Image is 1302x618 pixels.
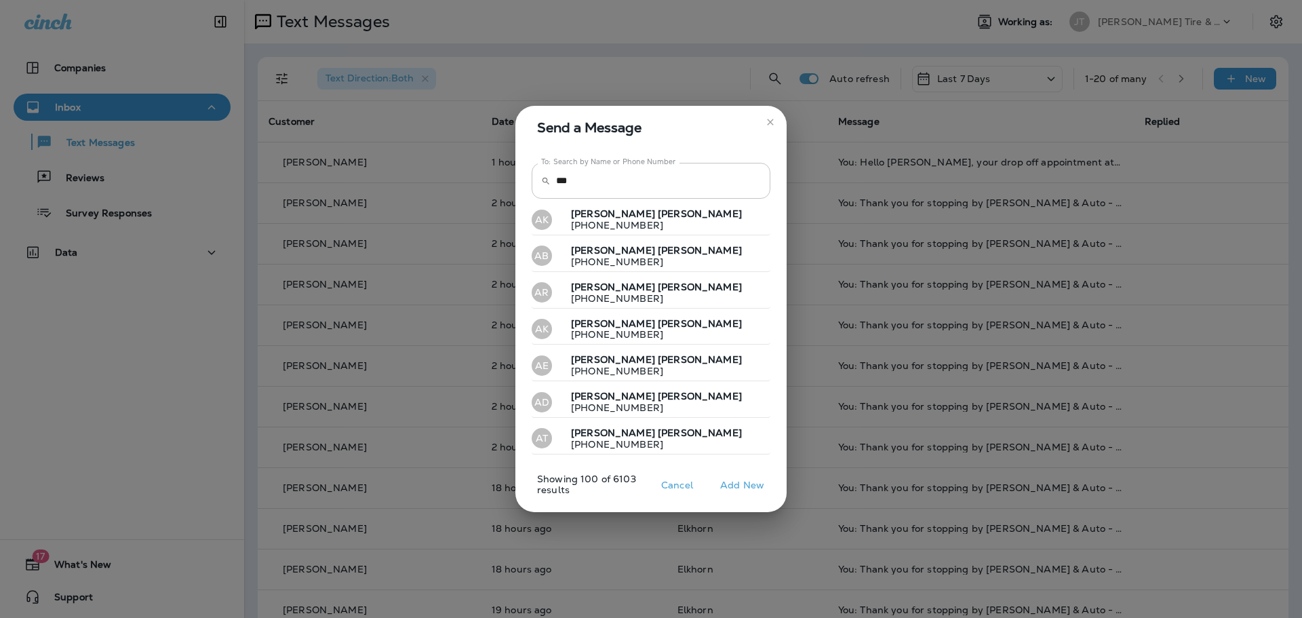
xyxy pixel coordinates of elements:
div: AR [532,282,552,303]
button: AR[PERSON_NAME] [PERSON_NAME][PHONE_NUMBER] [532,277,770,309]
span: [PERSON_NAME] [571,244,655,256]
span: [PERSON_NAME] [571,390,655,402]
label: To: Search by Name or Phone Number [541,157,676,167]
span: [PERSON_NAME] [571,281,655,293]
p: [PHONE_NUMBER] [560,366,742,376]
p: [PHONE_NUMBER] [560,220,742,231]
div: AD [532,392,552,412]
button: AK[PERSON_NAME] [PERSON_NAME][PHONE_NUMBER] [532,314,770,345]
button: AE[PERSON_NAME] [PERSON_NAME][PHONE_NUMBER] [532,350,770,381]
button: AD[PERSON_NAME] [PERSON_NAME][PHONE_NUMBER] [532,387,770,418]
span: [PERSON_NAME] [658,208,742,220]
span: [PERSON_NAME] [658,317,742,330]
button: AK[PERSON_NAME] [PERSON_NAME][PHONE_NUMBER] [532,204,770,235]
div: AK [532,210,552,230]
p: [PHONE_NUMBER] [560,256,742,267]
div: AK [532,319,552,339]
span: [PERSON_NAME] [571,353,655,366]
button: Cancel [652,475,703,496]
p: [PHONE_NUMBER] [560,439,742,450]
p: [PHONE_NUMBER] [560,402,742,413]
span: [PERSON_NAME] [658,244,742,256]
span: [PERSON_NAME] [571,427,655,439]
button: Add New [713,475,771,496]
span: [PERSON_NAME] [658,281,742,293]
span: [PERSON_NAME] [658,427,742,439]
div: AT [532,428,552,448]
span: [PERSON_NAME] [571,317,655,330]
button: AB[PERSON_NAME] [PERSON_NAME][PHONE_NUMBER] [532,241,770,272]
p: [PHONE_NUMBER] [560,293,742,304]
button: AT[PERSON_NAME] [PERSON_NAME][PHONE_NUMBER] [532,423,770,455]
span: [PERSON_NAME] [658,353,742,366]
div: AB [532,246,552,266]
span: [PERSON_NAME] [658,390,742,402]
span: [PERSON_NAME] [571,208,655,220]
p: [PHONE_NUMBER] [560,329,742,340]
button: close [759,111,781,133]
div: AE [532,355,552,376]
p: Showing 100 of 6103 results [510,474,652,506]
span: Send a Message [537,117,770,138]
